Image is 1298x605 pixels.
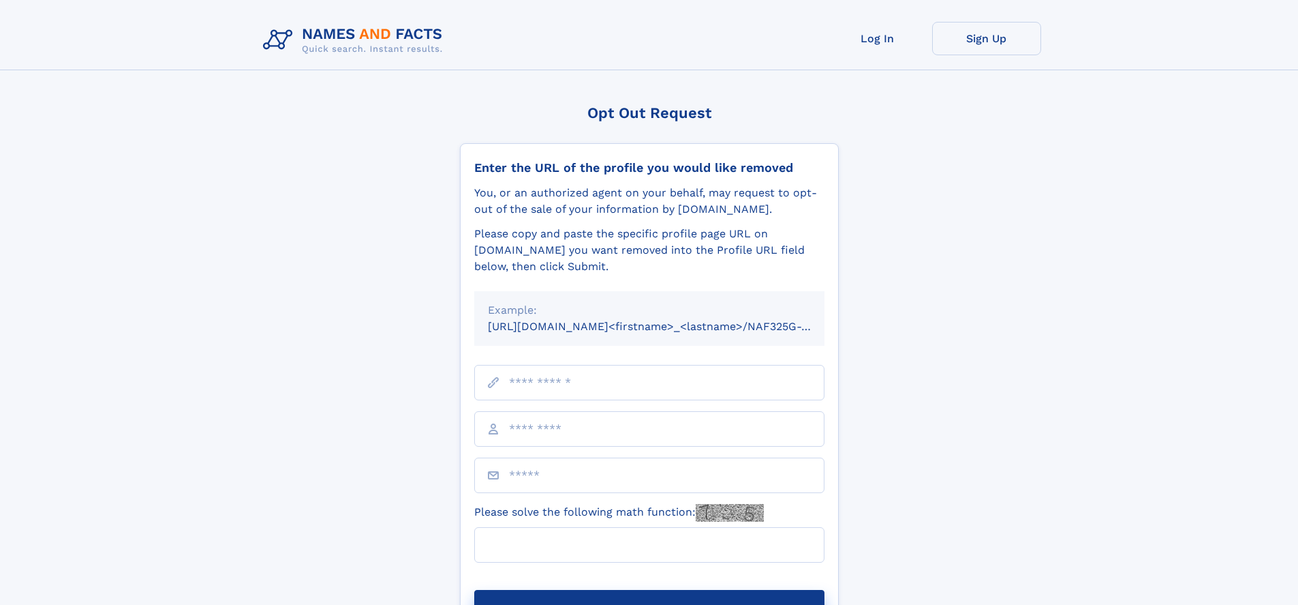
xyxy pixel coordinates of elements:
[258,22,454,59] img: Logo Names and Facts
[474,160,824,175] div: Enter the URL of the profile you would like removed
[460,104,839,121] div: Opt Out Request
[488,302,811,319] div: Example:
[474,504,764,522] label: Please solve the following math function:
[474,185,824,218] div: You, or an authorized agent on your behalf, may request to opt-out of the sale of your informatio...
[488,320,850,333] small: [URL][DOMAIN_NAME]<firstname>_<lastname>/NAF325G-xxxxxxxx
[932,22,1041,55] a: Sign Up
[823,22,932,55] a: Log In
[474,226,824,275] div: Please copy and paste the specific profile page URL on [DOMAIN_NAME] you want removed into the Pr...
